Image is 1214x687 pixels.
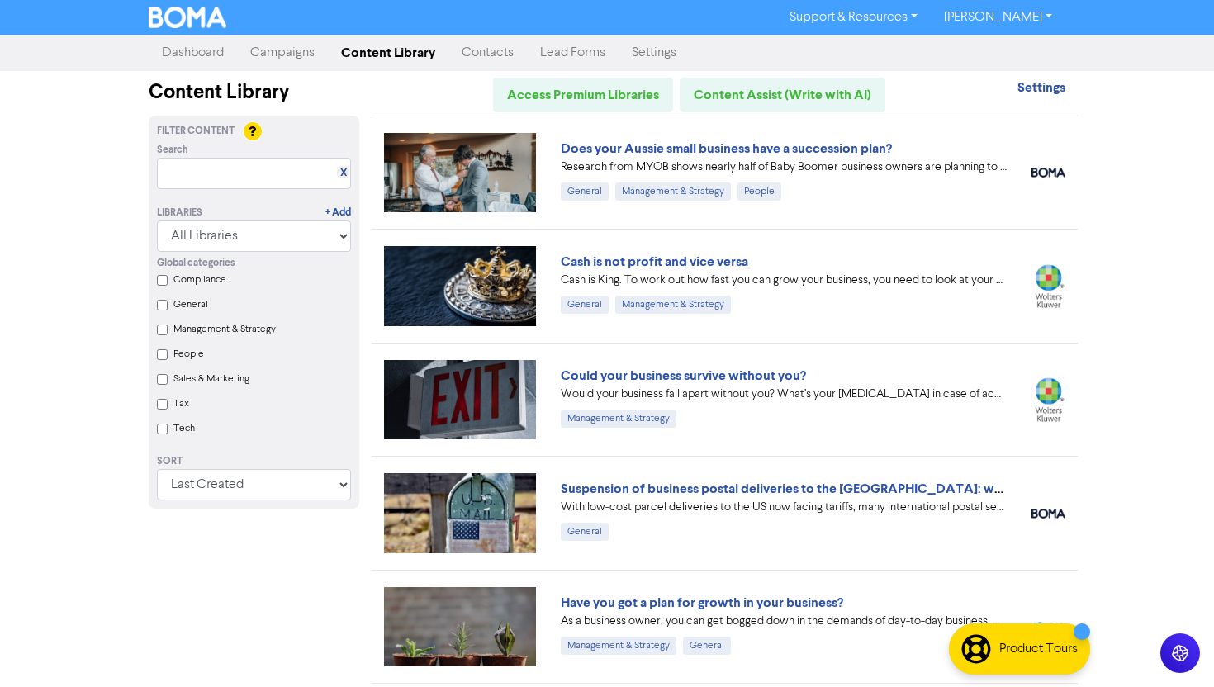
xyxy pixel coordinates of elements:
[325,206,351,220] a: + Add
[1031,377,1065,421] img: wolterskluwer
[737,182,781,201] div: People
[1017,79,1065,96] strong: Settings
[1017,82,1065,95] a: Settings
[561,637,676,655] div: Management & Strategy
[157,256,351,271] div: Global categories
[1031,509,1065,519] img: boma
[561,272,1007,289] div: Cash is King. To work out how fast you can grow your business, you need to look at your projected...
[1031,622,1065,633] img: spotlight
[1031,168,1065,178] img: boma
[1131,608,1214,687] iframe: Chat Widget
[561,140,892,157] a: Does your Aussie small business have a succession plan?
[340,167,347,179] a: X
[561,182,609,201] div: General
[493,78,673,112] a: Access Premium Libraries
[561,499,1007,516] div: With low-cost parcel deliveries to the US now facing tariffs, many international postal services ...
[173,421,195,436] label: Tech
[619,36,690,69] a: Settings
[157,206,202,220] div: Libraries
[1031,264,1065,308] img: wolterskluwer
[561,613,1007,630] div: As a business owner, you can get bogged down in the demands of day-to-day business. We can help b...
[173,347,204,362] label: People
[173,297,208,312] label: General
[149,7,226,28] img: BOMA Logo
[173,322,276,337] label: Management & Strategy
[931,4,1065,31] a: [PERSON_NAME]
[237,36,328,69] a: Campaigns
[561,253,748,270] a: Cash is not profit and vice versa
[448,36,527,69] a: Contacts
[776,4,931,31] a: Support & Resources
[561,386,1007,403] div: Would your business fall apart without you? What’s your Plan B in case of accident, illness, or j...
[680,78,885,112] a: Content Assist (Write with AI)
[561,159,1007,176] div: Research from MYOB shows nearly half of Baby Boomer business owners are planning to exit in the n...
[683,637,731,655] div: General
[615,182,731,201] div: Management & Strategy
[561,595,843,611] a: Have you got a plan for growth in your business?
[173,396,189,411] label: Tax
[149,36,237,69] a: Dashboard
[157,143,188,158] span: Search
[173,372,249,386] label: Sales & Marketing
[561,481,1142,497] a: Suspension of business postal deliveries to the [GEOGRAPHIC_DATA]: what options do you have?
[149,78,359,107] div: Content Library
[561,296,609,314] div: General
[157,124,351,139] div: Filter Content
[527,36,619,69] a: Lead Forms
[615,296,731,314] div: Management & Strategy
[561,410,676,428] div: Management & Strategy
[173,272,226,287] label: Compliance
[561,523,609,541] div: General
[328,36,448,69] a: Content Library
[157,454,351,469] div: Sort
[561,367,806,384] a: Could your business survive without you?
